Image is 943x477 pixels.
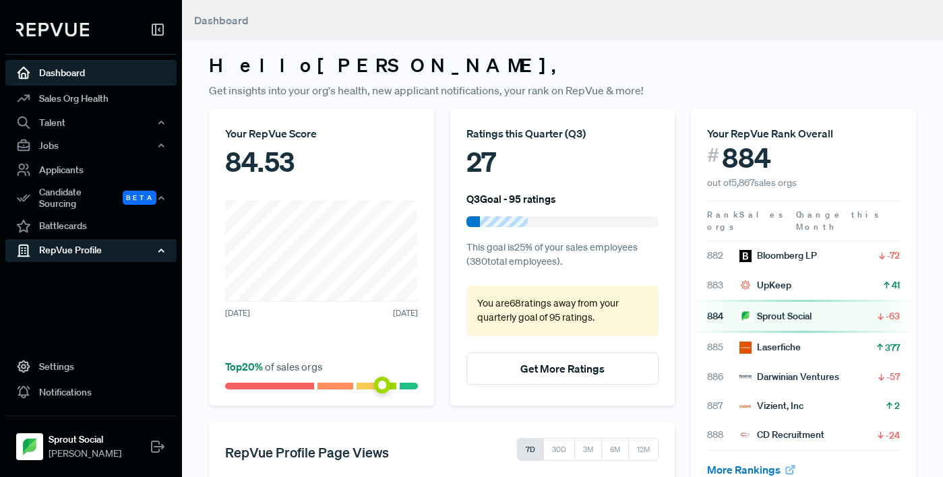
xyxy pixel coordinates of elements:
span: Your RepVue Rank Overall [707,127,833,140]
button: Talent [5,111,177,134]
h6: Q3 Goal - 95 ratings [466,193,556,205]
span: 888 [707,428,739,442]
img: Vizient, Inc [739,400,752,412]
span: -57 [886,370,900,383]
img: Sprout Social [739,310,752,322]
button: 30D [543,438,575,461]
div: Vizient, Inc [739,399,803,413]
span: -63 [886,309,900,323]
button: Get More Ratings [466,352,659,385]
span: [DATE] [225,307,250,319]
span: 2 [894,399,900,412]
div: Candidate Sourcing [5,183,177,214]
a: Sprout SocialSprout Social[PERSON_NAME] [5,416,177,466]
button: 6M [601,438,629,461]
div: Laserfiche [739,340,801,354]
button: Candidate Sourcing Beta [5,183,177,214]
div: Ratings this Quarter ( Q3 ) [466,125,659,141]
button: 7D [517,438,544,461]
span: 883 [707,278,739,292]
span: 885 [707,340,739,354]
span: 884 [722,141,771,174]
a: Applicants [5,157,177,183]
a: Settings [5,354,177,379]
span: 884 [707,309,739,323]
img: RepVue [16,23,89,36]
span: 886 [707,370,739,384]
span: Beta [123,191,156,205]
h5: RepVue Profile Page Views [225,444,389,460]
span: -72 [887,249,900,262]
img: Darwinian Ventures [739,371,752,383]
span: [DATE] [393,307,418,319]
span: Top 20 % [225,360,265,373]
button: 12M [628,438,659,461]
span: 882 [707,249,739,263]
p: This goal is 25 % of your sales employees ( 380 total employees). [466,241,659,269]
div: UpKeep [739,278,791,292]
span: 41 [892,278,900,292]
a: Dashboard [5,60,177,86]
span: [PERSON_NAME] [49,447,121,461]
a: Sales Org Health [5,86,177,111]
span: -24 [886,428,900,442]
img: UpKeep [739,279,752,291]
div: 27 [466,141,659,182]
div: 84.53 [225,141,418,182]
img: CD Recruitment [739,429,752,441]
span: Sales orgs [707,209,785,232]
span: Change this Month [796,209,881,232]
span: Dashboard [194,13,249,27]
span: # [707,141,719,169]
a: Notifications [5,379,177,405]
div: Bloomberg LP [739,249,817,263]
button: 3M [574,438,602,461]
div: Darwinian Ventures [739,370,839,384]
span: out of 5,867 sales orgs [707,177,797,189]
a: More Rankings [707,463,796,476]
img: Laserfiche [739,342,752,354]
div: Your RepVue Score [225,125,418,141]
img: Bloomberg LP [739,250,752,262]
span: of sales orgs [225,360,322,373]
strong: Sprout Social [49,433,121,447]
span: 887 [707,399,739,413]
div: CD Recruitment [739,428,824,442]
h3: Hello [PERSON_NAME] , [209,54,916,77]
button: RepVue Profile [5,239,177,262]
a: Battlecards [5,214,177,239]
img: Sprout Social [19,436,40,457]
button: Jobs [5,134,177,157]
span: Rank [707,209,739,221]
div: Sprout Social [739,309,812,323]
p: You are 68 ratings away from your quarterly goal of 95 ratings . [477,296,648,325]
span: 377 [885,341,900,354]
p: Get insights into your org's health, new applicant notifications, your rank on RepVue & more! [209,82,916,98]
